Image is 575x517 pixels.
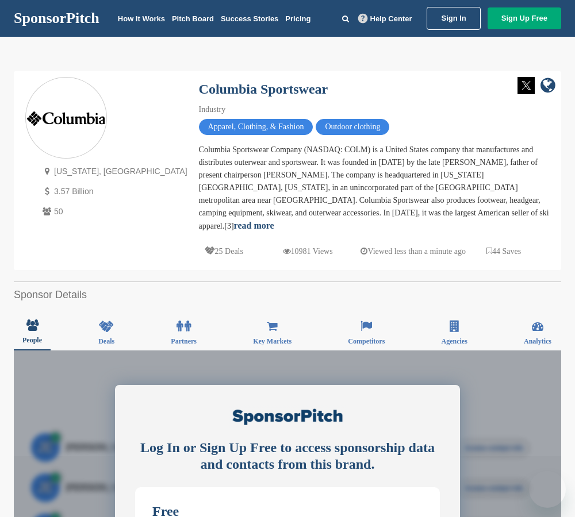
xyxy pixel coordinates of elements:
[26,110,106,127] img: Sponsorpitch & Columbia Sportswear
[22,337,42,344] span: People
[221,14,278,23] a: Success Stories
[172,14,214,23] a: Pitch Board
[316,119,389,135] span: Outdoor clothing
[199,103,550,116] div: Industry
[361,244,466,258] p: Viewed less than a minute ago
[199,82,328,97] a: Columbia Sportswear
[285,14,310,23] a: Pricing
[441,338,467,345] span: Agencies
[171,338,197,345] span: Partners
[486,244,521,258] p: 44 Saves
[14,287,561,303] h2: Sponsor Details
[517,77,535,94] img: Twitter white
[40,184,187,199] p: 3.57 Billion
[488,7,561,29] a: Sign Up Free
[253,338,292,345] span: Key Markets
[283,244,333,258] p: 10981 Views
[14,11,99,26] a: SponsorPitch
[356,12,415,25] a: Help Center
[40,205,187,219] p: 50
[348,338,385,345] span: Competitors
[118,14,165,23] a: How It Works
[529,471,566,508] iframe: Button to launch messaging window
[40,164,187,179] p: [US_STATE], [GEOGRAPHIC_DATA]
[524,338,551,345] span: Analytics
[199,119,313,135] span: Apparel, Clothing, & Fashion
[98,338,114,345] span: Deals
[540,77,555,96] a: company link
[135,439,440,473] div: Log In or Sign Up Free to access sponsorship data and contacts from this brand.
[205,244,243,258] p: 25 Deals
[234,221,274,230] a: read more
[199,144,550,233] div: Columbia Sportswear Company (NASDAQ: COLM) is a United States company that manufactures and distr...
[427,7,480,30] a: Sign In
